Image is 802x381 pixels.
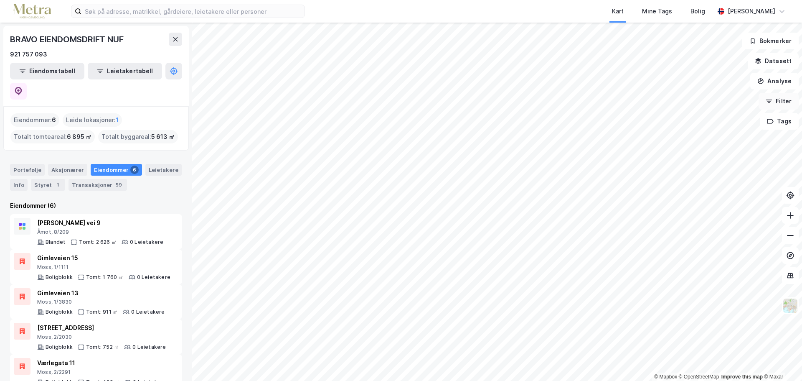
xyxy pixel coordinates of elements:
div: Blandet [46,239,66,245]
div: Eiendommer (6) [10,201,182,211]
div: Moss, 2/2030 [37,334,166,340]
div: Styret [31,179,65,191]
div: Totalt byggareal : [98,130,178,143]
div: Eiendommer [91,164,142,176]
input: Søk på adresse, matrikkel, gårdeiere, leietakere eller personer [81,5,305,18]
div: Moss, 1/1111 [37,264,170,271]
div: Tomt: 2 626 ㎡ [79,239,117,245]
div: 0 Leietakere [131,309,165,315]
div: 6 [130,166,139,174]
div: 921 757 093 [10,49,47,59]
div: Moss, 1/3830 [37,299,165,305]
div: Gimleveien 13 [37,288,165,298]
div: 59 [114,181,124,189]
div: Boligblokk [46,274,73,281]
div: Eiendommer : [10,113,59,127]
button: Leietakertabell [88,63,162,79]
button: Tags [760,113,799,130]
div: Info [10,179,28,191]
div: Boligblokk [46,344,73,350]
iframe: Chat Widget [760,341,802,381]
div: Leietakere [145,164,182,176]
div: 1 [53,181,62,189]
div: 0 Leietakere [137,274,170,281]
img: metra-logo.256734c3b2bbffee19d4.png [13,4,51,19]
div: Gimleveien 15 [37,253,170,263]
img: Z [782,298,798,314]
div: Bolig [690,6,705,16]
button: Datasett [748,53,799,69]
div: Aksjonærer [48,164,87,176]
a: Mapbox [654,374,677,380]
div: BRAVO EIENDOMSDRIFT NUF [10,33,125,46]
div: Værlegata 11 [37,358,167,368]
div: 0 Leietakere [130,239,163,245]
div: Totalt tomteareal : [10,130,95,143]
span: 5 613 ㎡ [151,132,175,142]
div: Åmot, 8/209 [37,229,163,235]
a: Improve this map [721,374,763,380]
div: Portefølje [10,164,45,176]
span: 6 895 ㎡ [67,132,91,142]
span: 6 [52,115,56,125]
div: Tomt: 1 760 ㎡ [86,274,124,281]
div: Kart [612,6,624,16]
div: Tomt: 911 ㎡ [86,309,118,315]
div: 0 Leietakere [132,344,166,350]
button: Analyse [750,73,799,89]
span: 1 [116,115,119,125]
button: Bokmerker [742,33,799,49]
div: Transaksjoner [69,179,127,191]
div: Mine Tags [642,6,672,16]
a: OpenStreetMap [679,374,719,380]
div: [PERSON_NAME] [728,6,775,16]
div: Leide lokasjoner : [63,113,122,127]
button: Eiendomstabell [10,63,84,79]
div: Boligblokk [46,309,73,315]
div: [STREET_ADDRESS] [37,323,166,333]
div: Tomt: 752 ㎡ [86,344,119,350]
div: Kontrollprogram for chat [760,341,802,381]
div: Moss, 2/2291 [37,369,167,376]
div: [PERSON_NAME] vei 9 [37,218,163,228]
button: Filter [759,93,799,110]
